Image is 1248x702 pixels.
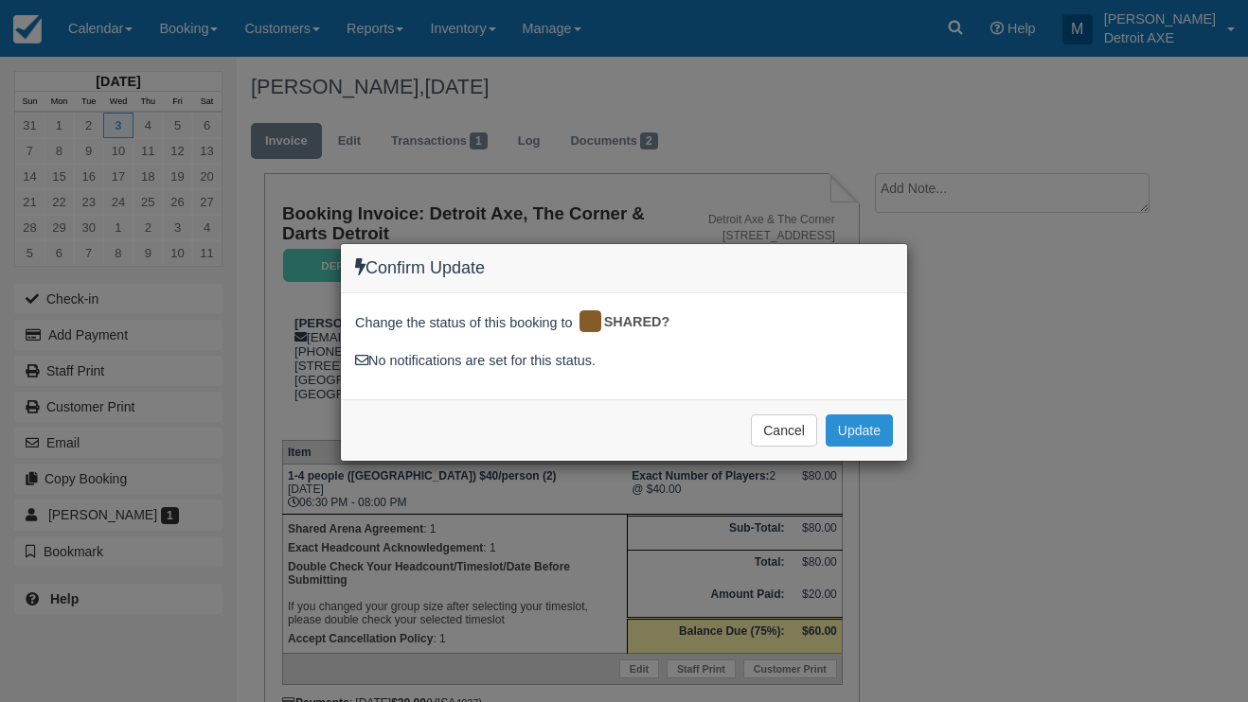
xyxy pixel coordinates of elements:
button: Update [826,414,893,447]
button: Cancel [751,414,817,447]
div: SHARED? [577,307,684,338]
div: No notifications are set for this status. [355,351,893,371]
span: Change the status of this booking to [355,313,573,338]
h4: Confirm Update [355,258,893,278]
